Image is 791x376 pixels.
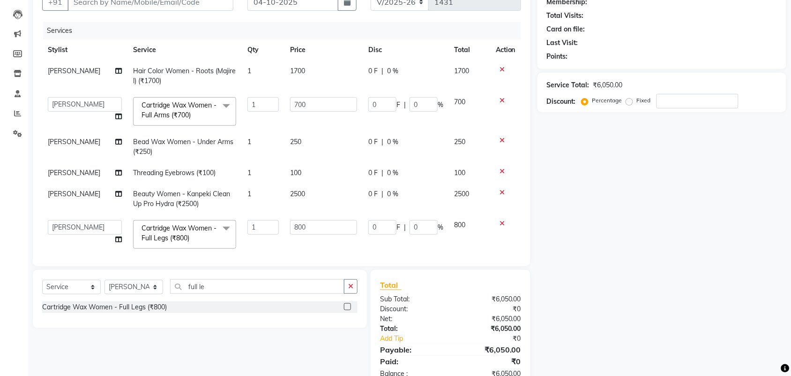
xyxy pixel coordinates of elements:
span: Bead Wax Women - Under Arms (₹250) [133,138,233,156]
th: Qty [242,39,284,61]
th: Stylist [42,39,127,61]
th: Action [490,39,521,61]
div: Discount: [547,97,576,107]
a: x [191,111,195,119]
label: Fixed [637,96,651,105]
span: [PERSON_NAME] [48,169,100,177]
span: Total [380,280,402,290]
div: ₹6,050.00 [450,344,528,355]
span: 0 F [368,168,378,178]
th: Price [284,39,363,61]
div: Paid: [373,356,451,367]
span: 1 [247,138,251,146]
span: Beauty Women - Kanpeki Clean Up Pro Hydra (₹2500) [133,190,230,208]
span: 0 F [368,66,378,76]
span: [PERSON_NAME] [48,138,100,146]
span: 250 [455,138,466,146]
span: | [381,168,383,178]
div: Last Visit: [547,38,578,48]
span: Cartridge Wax Women - Full Arms (₹700) [142,101,216,119]
th: Total [449,39,490,61]
span: 1700 [290,67,305,75]
span: [PERSON_NAME] [48,67,100,75]
span: 700 [455,98,466,106]
span: 1 [247,169,251,177]
span: Cartridge Wax Women - Full Legs (₹800) [142,224,216,242]
div: ₹0 [463,334,528,344]
div: Net: [373,314,451,324]
div: Points: [547,52,568,61]
span: F [396,223,400,232]
div: Card on file: [547,24,585,34]
span: | [404,223,406,232]
span: 250 [290,138,301,146]
span: 0 F [368,137,378,147]
div: Sub Total: [373,294,451,304]
div: ₹6,050.00 [450,314,528,324]
span: 800 [455,221,466,229]
span: [PERSON_NAME] [48,190,100,198]
span: | [404,100,406,110]
span: 2500 [455,190,470,198]
div: Service Total: [547,80,590,90]
input: Search or Scan [170,279,344,294]
span: 1 [247,190,251,198]
span: % [438,223,443,232]
th: Service [127,39,242,61]
div: ₹6,050.00 [450,324,528,334]
span: 100 [290,169,301,177]
span: 0 % [387,137,398,147]
span: 0 F [368,189,378,199]
th: Disc [363,39,449,61]
div: ₹6,050.00 [593,80,623,90]
span: F [396,100,400,110]
span: | [381,189,383,199]
div: ₹6,050.00 [450,294,528,304]
span: 1 [247,67,251,75]
span: 0 % [387,66,398,76]
span: 1700 [455,67,470,75]
div: ₹0 [450,304,528,314]
div: Services [43,22,528,39]
div: Discount: [373,304,451,314]
span: Hair Color Women - Roots (Majirel) (₹1700) [133,67,236,85]
span: | [381,66,383,76]
div: ₹0 [450,356,528,367]
span: 100 [455,169,466,177]
a: x [189,234,194,242]
span: % [438,100,443,110]
div: Cartridge Wax Women - Full Legs (₹800) [42,302,167,312]
div: Total Visits: [547,11,584,21]
span: Threading Eyebrows (₹100) [133,169,216,177]
span: 0 % [387,168,398,178]
div: Total: [373,324,451,334]
span: 0 % [387,189,398,199]
div: Payable: [373,344,451,355]
a: Add Tip [373,334,463,344]
span: 2500 [290,190,305,198]
span: | [381,137,383,147]
label: Percentage [592,96,622,105]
